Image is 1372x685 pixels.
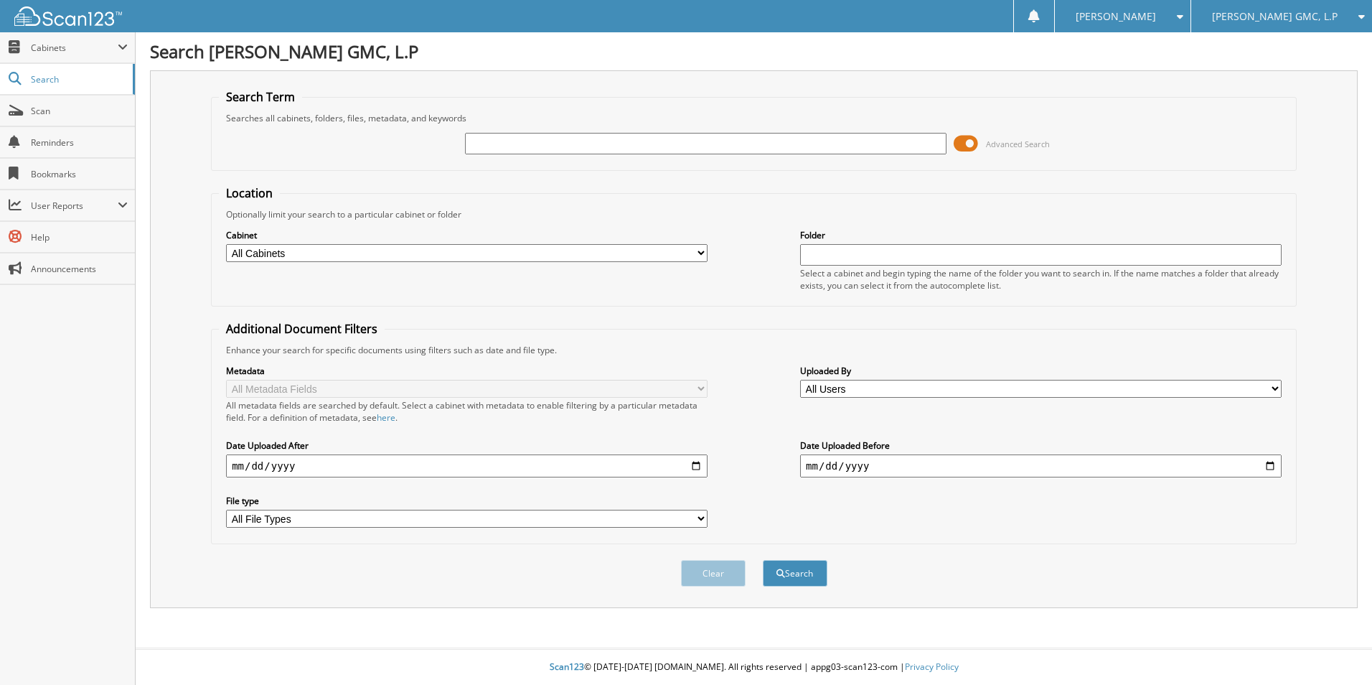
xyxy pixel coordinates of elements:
[150,39,1358,63] h1: Search [PERSON_NAME] GMC, L.P
[1212,12,1338,21] span: [PERSON_NAME] GMC, L.P
[31,168,128,180] span: Bookmarks
[219,89,302,105] legend: Search Term
[31,105,128,117] span: Scan
[800,439,1282,452] label: Date Uploaded Before
[226,365,708,377] label: Metadata
[1076,12,1156,21] span: [PERSON_NAME]
[226,399,708,424] div: All metadata fields are searched by default. Select a cabinet with metadata to enable filtering b...
[800,229,1282,241] label: Folder
[226,229,708,241] label: Cabinet
[226,495,708,507] label: File type
[219,112,1289,124] div: Searches all cabinets, folders, files, metadata, and keywords
[550,661,584,673] span: Scan123
[377,411,395,424] a: here
[763,560,827,587] button: Search
[986,139,1050,149] span: Advanced Search
[14,6,122,26] img: scan123-logo-white.svg
[219,344,1289,356] div: Enhance your search for specific documents using filters such as date and file type.
[800,267,1282,292] div: Select a cabinet and begin typing the name of the folder you want to search in. If the name match...
[219,321,385,337] legend: Additional Document Filters
[31,42,118,54] span: Cabinets
[800,365,1282,377] label: Uploaded By
[31,73,126,85] span: Search
[136,650,1372,685] div: © [DATE]-[DATE] [DOMAIN_NAME]. All rights reserved | appg03-scan123-com |
[800,455,1282,477] input: end
[226,455,708,477] input: start
[681,560,746,587] button: Clear
[31,136,128,149] span: Reminders
[31,263,128,275] span: Announcements
[226,439,708,452] label: Date Uploaded After
[31,231,128,243] span: Help
[219,208,1289,220] div: Optionally limit your search to a particular cabinet or folder
[219,185,280,201] legend: Location
[31,200,118,212] span: User Reports
[905,661,959,673] a: Privacy Policy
